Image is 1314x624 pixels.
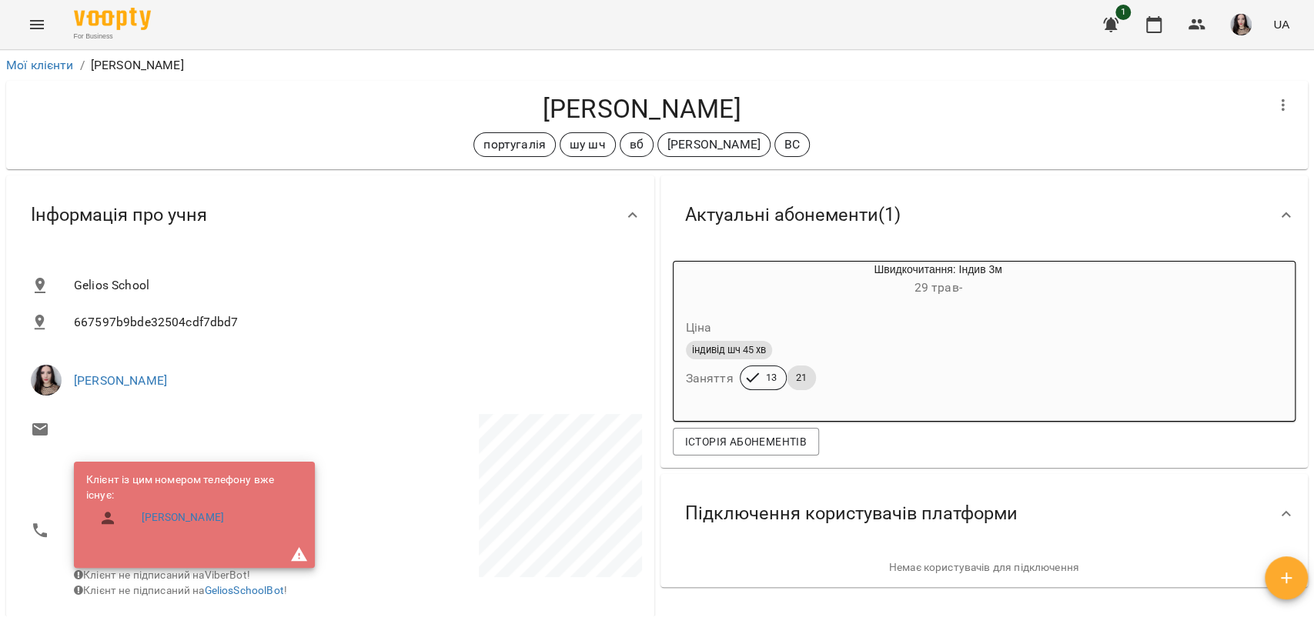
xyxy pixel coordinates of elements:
button: UA [1267,10,1296,38]
p: португалія [483,135,545,154]
span: UA [1273,16,1289,32]
span: Клієнт не підписаний на ViberBot! [74,569,250,581]
span: Актуальні абонементи ( 1 ) [685,203,901,227]
button: Швидкочитання: Індив 3м29 трав- Цінаіндивід шч 45 хвЗаняття1321 [674,262,1129,409]
a: [PERSON_NAME] [74,373,167,388]
p: ВС [784,135,800,154]
a: Мої клієнти [6,58,74,72]
p: вб [630,135,644,154]
span: 13 [757,371,786,385]
div: Швидкочитання: Індив 3м [747,262,1129,299]
p: шу шч [570,135,606,154]
span: 1 [1115,5,1131,20]
ul: Клієнт із цим номером телефону вже існує: [86,472,303,539]
div: Швидкочитання: Індив 3м [674,262,747,299]
div: шу шч [560,132,616,157]
div: португалія [473,132,555,157]
span: Підключення користувачів платформи [685,502,1018,526]
span: Gelios School [74,276,630,295]
li: / [80,56,85,75]
button: Menu [18,6,55,43]
span: For Business [74,32,151,42]
p: [PERSON_NAME] [91,56,184,75]
img: 23d2127efeede578f11da5c146792859.jpg [1230,14,1252,35]
p: [PERSON_NAME] [667,135,761,154]
span: Історія абонементів [685,432,807,451]
h6: Ціна [686,317,712,339]
p: Немає користувачів для підключення [673,560,1296,576]
span: 29 трав - [914,280,961,295]
img: Габорак Галина [31,365,62,395]
h4: [PERSON_NAME] [18,93,1265,125]
div: [PERSON_NAME] [657,132,771,157]
span: 667597b9bde32504cdf7dbd7 [74,313,630,332]
img: Voopty Logo [74,8,151,30]
div: Інформація про учня [6,175,654,255]
a: GeliosSchoolBot [205,584,284,596]
button: Історія абонементів [673,428,819,455]
span: 21 [787,371,816,385]
span: Інформація про учня [31,203,207,227]
h6: Заняття [686,368,734,389]
div: Актуальні абонементи(1) [660,175,1309,255]
div: вб [620,132,654,157]
a: [PERSON_NAME] [142,510,224,526]
span: індивід шч 45 хв [686,343,772,357]
nav: breadcrumb [6,56,1308,75]
div: Підключення користувачів платформи [660,474,1309,553]
div: ВС [774,132,810,157]
span: Клієнт не підписаний на ! [74,584,287,596]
